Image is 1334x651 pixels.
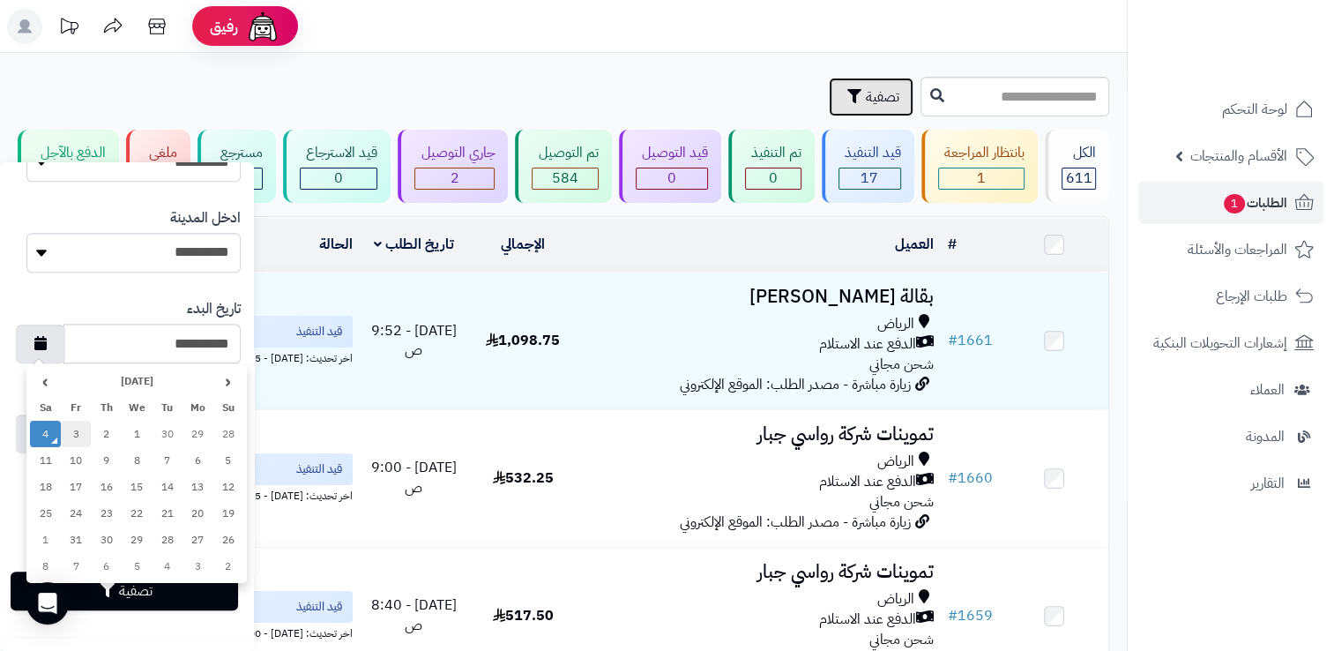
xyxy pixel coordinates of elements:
span: 1 [1224,194,1245,213]
span: شحن مجاني [868,354,933,375]
a: قيد الاسترجاع 0 [279,130,394,203]
div: الدفع بالآجل [34,143,106,163]
td: 30 [153,421,183,447]
a: المدونة [1138,415,1323,458]
span: 1 [977,168,986,189]
a: طلبات الإرجاع [1138,275,1323,318]
span: # [947,468,957,489]
div: تم التنفيذ [745,143,801,163]
div: 17 [839,168,900,189]
h3: تموينات شركة رواسي جبار [585,424,934,445]
td: 16 [91,474,122,500]
div: قيد الاسترجاع [300,143,377,163]
th: Tu [153,394,183,421]
span: المدونة [1246,424,1285,449]
td: 8 [30,553,61,580]
span: 0 [334,168,343,189]
div: بانتظار المراجعة [938,143,1025,163]
td: 19 [213,500,244,527]
td: 4 [30,421,61,447]
td: 13 [183,474,213,500]
span: 517.50 [493,605,554,626]
td: 26 [213,527,244,553]
td: 7 [153,447,183,474]
th: We [122,394,153,421]
a: مسترجع 5 [194,130,279,203]
span: الطلبات [1222,191,1287,215]
div: تم التوصيل [532,143,598,163]
td: 14 [153,474,183,500]
td: 27 [183,527,213,553]
span: [DATE] - 8:40 ص [371,595,457,636]
a: الإجمالي [501,234,545,255]
th: ‹ [213,368,244,394]
td: 5 [122,553,153,580]
span: شحن مجاني [868,491,933,513]
span: 584 [552,168,578,189]
span: قيد التنفيذ [296,323,342,340]
a: الحالة [319,234,353,255]
td: 21 [153,500,183,527]
span: الأقسام والمنتجات [1190,144,1287,168]
h3: تموينات شركة رواسي جبار [585,562,934,582]
th: [DATE] [61,368,213,394]
td: 30 [91,527,122,553]
td: 1 [30,527,61,553]
span: الرياض [876,314,913,334]
span: المراجعات والأسئلة [1188,237,1287,262]
a: التقارير [1138,462,1323,505]
td: 24 [61,500,92,527]
span: 0 [667,168,676,189]
img: ai-face.png [245,9,280,44]
a: تم التنفيذ 0 [725,130,818,203]
span: الدفع عند الاستلام [818,610,915,630]
span: 2 [451,168,459,189]
td: 17 [61,474,92,500]
th: Sa [30,394,61,421]
span: لوحة التحكم [1222,97,1287,122]
a: قيد التوصيل 0 [615,130,725,203]
div: مسترجع [214,143,263,163]
a: المراجعات والأسئلة [1138,228,1323,271]
button: تصفية [11,572,238,610]
a: العملاء [1138,369,1323,411]
td: 3 [61,421,92,447]
span: زيارة مباشرة - مصدر الطلب: الموقع الإلكتروني [679,512,910,533]
div: Open Intercom Messenger [26,582,69,625]
td: 4 [153,553,183,580]
td: 11 [30,447,61,474]
div: قيد التوصيل [636,143,708,163]
span: قيد التنفيذ [296,460,342,478]
span: العملاء [1250,378,1285,402]
a: تحديثات المنصة [47,9,91,49]
td: 8 [122,447,153,474]
button: تصفية [829,78,913,116]
span: زيارة مباشرة - مصدر الطلب: الموقع الإلكتروني [679,374,910,395]
span: رفيق [210,16,238,37]
label: تاريخ البدء [187,299,241,319]
td: 7 [61,553,92,580]
div: 0 [301,168,376,189]
span: [DATE] - 9:00 ص [371,457,457,498]
a: تم التوصيل 584 [511,130,615,203]
td: 29 [183,421,213,447]
span: 611 [1065,168,1092,189]
span: إشعارات التحويلات البنكية [1153,331,1287,355]
td: 5 [213,447,244,474]
th: Mo [183,394,213,421]
td: 3 [183,553,213,580]
div: 584 [533,168,597,189]
a: الدفع بالآجل 0 [14,130,123,203]
th: Su [213,394,244,421]
div: 0 [637,168,707,189]
td: 2 [91,421,122,447]
a: لوحة التحكم [1138,88,1323,131]
div: الكل [1062,143,1096,163]
img: logo-2.png [1214,13,1317,50]
a: #1659 [947,605,992,626]
a: #1660 [947,468,992,489]
a: ملغي 2 [123,130,194,203]
td: 20 [183,500,213,527]
label: ادخل المدينة [170,208,241,228]
th: › [30,368,61,394]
